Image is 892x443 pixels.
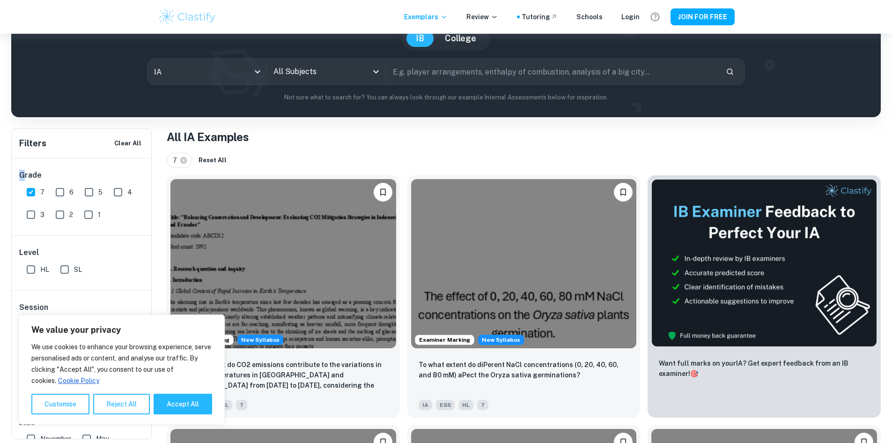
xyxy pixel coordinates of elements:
img: Clastify logo [158,8,217,26]
span: 7 [173,155,181,165]
span: IA [419,400,432,410]
a: Examiner MarkingStarting from the May 2026 session, the ESS IA requirements have changed. We crea... [407,175,641,418]
p: Exemplars [404,12,448,22]
span: 6 [69,187,74,197]
button: Accept All [154,394,212,414]
img: Thumbnail [651,179,877,347]
span: Examiner Marking [415,336,474,344]
input: E.g. player arrangements, enthalpy of combustion, analysis of a big city... [386,59,718,85]
span: 2 [69,210,73,220]
span: 3 [40,210,44,220]
h6: Level [19,247,145,258]
h1: All IA Examples [167,128,881,145]
button: JOIN FOR FREE [671,8,735,25]
h6: Grade [19,170,145,181]
span: New Syllabus [478,335,524,345]
p: To what extent do CO2 emissions contribute to the variations in average temperatures in Indonesia... [178,360,389,391]
p: To what extent do diPerent NaCl concentrations (0, 20, 40, 60, and 80 mM) aPect the Oryza sativa ... [419,360,629,380]
button: Clear All [112,136,144,150]
span: 🎯 [690,370,698,377]
p: Want full marks on your IA ? Get expert feedback from an IB examiner! [659,358,870,379]
img: ESS IA example thumbnail: To what extent do diPerent NaCl concentr [411,179,637,348]
span: 7 [40,187,44,197]
a: Login [621,12,640,22]
div: Starting from the May 2026 session, the ESS IA requirements have changed. We created this exempla... [478,335,524,345]
div: Starting from the May 2026 session, the ESS IA requirements have changed. We created this exempla... [237,335,283,345]
p: Not sure what to search for? You can always look through our example Internal Assessments below f... [19,93,873,102]
button: Reject All [93,394,150,414]
p: We use cookies to enhance your browsing experience, serve personalised ads or content, and analys... [31,341,212,386]
img: ESS IA example thumbnail: To what extent do CO2 emissions contribu [170,179,396,348]
span: SL [218,400,232,410]
a: Tutoring [522,12,558,22]
button: Search [722,64,738,80]
button: Help and Feedback [647,9,663,25]
span: SL [74,264,82,275]
span: ESS [436,400,455,410]
a: ThumbnailWant full marks on yourIA? Get expert feedback from an IB examiner! [648,175,881,418]
span: 1 [98,210,101,220]
button: Please log in to bookmark exemplars [374,183,392,202]
button: IB [406,30,434,47]
h6: Filters [19,137,46,150]
span: 7 [477,400,488,410]
span: 5 [98,187,103,197]
h6: Session [19,302,145,321]
span: New Syllabus [237,335,283,345]
button: Please log in to bookmark exemplars [614,183,633,202]
span: 7 [236,400,247,410]
a: Schools [576,12,603,22]
div: 7 [167,153,192,168]
button: College [435,30,486,47]
p: We value your privacy [31,324,212,336]
button: Reset All [196,153,229,167]
span: 4 [127,187,132,197]
div: We value your privacy [19,315,225,424]
button: Customise [31,394,89,414]
div: IA [147,59,266,85]
a: Cookie Policy [58,376,100,385]
a: Examiner MarkingStarting from the May 2026 session, the ESS IA requirements have changed. We crea... [167,175,400,418]
span: HL [40,264,49,275]
span: HL [458,400,473,410]
button: Open [369,65,383,78]
p: Review [466,12,498,22]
